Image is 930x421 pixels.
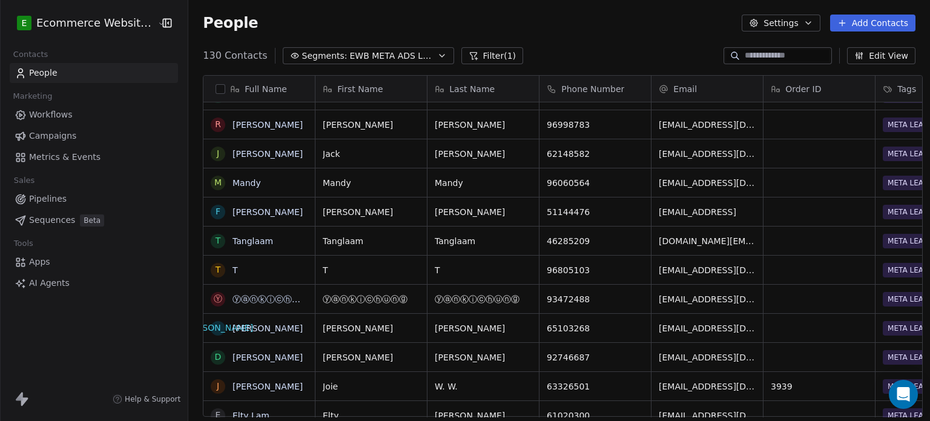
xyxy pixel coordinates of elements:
span: E [22,17,27,29]
span: [DOMAIN_NAME][EMAIL_ADDRESS][DOMAIN_NAME] [659,235,756,247]
span: People [203,14,258,32]
div: Order ID [763,76,875,102]
span: 65103268 [547,322,644,334]
div: Open Intercom Messenger [889,380,918,409]
span: First Name [337,83,383,95]
span: Last Name [449,83,495,95]
div: J [217,380,219,393]
div: D [215,351,222,363]
a: [PERSON_NAME] [232,353,303,362]
span: Order ID [785,83,821,95]
a: Campaigns [10,126,178,146]
span: Phone Number [561,83,624,95]
span: People [29,67,58,79]
div: J [217,147,219,160]
span: 96060564 [547,177,644,189]
span: 96805103 [547,264,644,276]
a: People [10,63,178,83]
button: Add Contacts [830,15,915,31]
button: Filter(1) [461,47,524,64]
span: Segments: [302,50,348,62]
a: ⓨⓐⓝⓚⓘⓒⓗⓤⓝⓖ [232,294,317,304]
span: [EMAIL_ADDRESS][DOMAIN_NAME] [659,177,756,189]
span: Tanglaam [323,235,420,247]
span: [EMAIL_ADDRESS][DOMAIN_NAME] [659,322,756,334]
a: Metrics & Events [10,147,178,167]
span: Beta [80,214,104,227]
button: EEcommerce Website Builder [15,13,149,33]
span: [PERSON_NAME] [435,351,532,363]
span: [EMAIL_ADDRESS][DOMAIN_NAME] [659,380,756,393]
div: Email [651,76,763,102]
span: Metrics & Events [29,151,101,164]
button: Settings [742,15,820,31]
a: AI Agents [10,273,178,293]
a: Elty Lam [232,411,269,420]
span: 96998783 [547,119,644,131]
span: Full Name [245,83,287,95]
span: 93472488 [547,293,644,305]
span: Tags [897,83,916,95]
span: [EMAIL_ADDRESS][DOMAIN_NAME] [659,119,756,131]
div: M [214,176,222,189]
a: T [232,265,238,275]
div: Last Name [427,76,539,102]
span: Jack [323,148,420,160]
span: 3939 [771,380,868,393]
a: [PERSON_NAME] [232,120,303,130]
a: Tanglaam [232,236,273,246]
div: ⓨ [214,293,222,305]
span: [PERSON_NAME] [435,148,532,160]
span: 51144476 [547,206,644,218]
span: Tanglaam [435,235,532,247]
span: T [323,264,420,276]
a: Pipelines [10,189,178,209]
div: grid [203,102,315,417]
span: 92746687 [547,351,644,363]
div: F [216,205,220,218]
a: [PERSON_NAME] [232,323,303,333]
div: Phone Number [539,76,651,102]
span: Email [673,83,697,95]
span: [PERSON_NAME] [323,351,420,363]
span: [EMAIL_ADDRESS][DOMAIN_NAME] [659,351,756,363]
button: Edit View [847,47,915,64]
span: Pipelines [29,193,67,205]
a: [PERSON_NAME] [232,149,303,159]
a: SequencesBeta [10,210,178,230]
a: [PERSON_NAME] [232,382,303,391]
span: Tools [8,234,38,253]
a: Mandy [232,178,261,188]
span: Mandy [323,177,420,189]
span: 130 Contacts [203,48,267,63]
a: Help & Support [113,394,180,404]
span: Workflows [29,108,73,121]
span: [EMAIL_ADDRESS][DOMAIN_NAME] [659,264,756,276]
span: [PERSON_NAME] [435,322,532,334]
a: Workflows [10,105,178,125]
span: Sequences [29,214,75,227]
div: First Name [315,76,427,102]
a: Apps [10,252,178,272]
span: EWB META ADS LEADS [350,50,435,62]
span: 46285209 [547,235,644,247]
span: Campaigns [29,130,76,142]
span: [EMAIL_ADDRESS] [659,206,756,218]
span: Contacts [8,45,53,64]
a: [PERSON_NAME] [232,207,303,217]
span: T [435,264,532,276]
span: 62148582 [547,148,644,160]
span: W. W. [435,380,532,393]
span: [PERSON_NAME] [323,206,420,218]
div: R [215,118,221,131]
span: Sales [8,171,40,190]
span: ⓨⓐⓝⓚⓘⓒⓗⓤⓝⓖ [435,293,532,305]
span: [PERSON_NAME] [323,322,420,334]
span: [PERSON_NAME] [435,119,532,131]
span: Marketing [8,87,58,105]
span: ⓨⓐⓝⓚⓘⓒⓗⓤⓝⓖ [323,293,420,305]
div: Full Name [203,76,315,102]
span: Apps [29,256,50,268]
span: Mandy [435,177,532,189]
span: Help & Support [125,394,180,404]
